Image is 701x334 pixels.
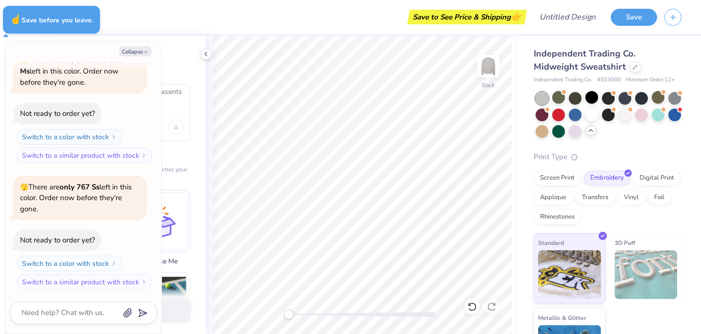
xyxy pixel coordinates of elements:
[534,171,581,186] div: Screen Print
[20,182,132,214] span: There are left in this color. Order now before they're gone.
[618,190,645,205] div: Vinyl
[511,11,521,22] span: 👉
[538,250,601,299] img: Standard
[479,56,498,76] img: Back
[17,129,122,145] button: Switch to a color with stock
[534,151,681,163] div: Print Type
[597,76,621,84] span: # SS3000
[17,148,152,163] button: Switch to a similar product with stock
[17,256,122,271] button: Switch to a color with stock
[615,250,678,299] img: 3D Puff
[648,190,671,205] div: Foil
[538,313,586,323] span: Metallic & Glitter
[532,7,603,27] input: Untitled Design
[17,274,152,290] button: Switch to a similar product with stock
[111,260,117,266] img: Switch to a color with stock
[20,109,95,118] div: Not ready to order yet?
[141,279,147,285] img: Switch to a similar product with stock
[20,56,122,87] span: There are left in this color. Order now before they're gone.
[538,238,564,248] span: Standard
[410,10,524,24] div: Save to See Price & Shipping
[141,152,147,158] img: Switch to a similar product with stock
[60,182,100,192] strong: only 767 Ss
[168,119,184,135] div: Upload image
[611,9,657,26] button: Save
[534,76,592,84] span: Independent Trading Co.
[534,210,581,224] div: Rhinestones
[482,81,495,90] div: Back
[576,190,615,205] div: Transfers
[626,76,675,84] span: Minimum Order: 12 +
[111,134,117,140] img: Switch to a color with stock
[20,235,95,245] div: Not ready to order yet?
[633,171,681,186] div: Digital Print
[534,48,635,73] span: Independent Trading Co. Midweight Sweatshirt
[534,190,573,205] div: Applique
[615,238,635,248] span: 3D Puff
[584,171,630,186] div: Embroidery
[20,56,28,65] span: 🫣
[20,183,28,192] span: 🫣
[119,46,152,56] button: Collapse
[284,310,294,319] div: Accessibility label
